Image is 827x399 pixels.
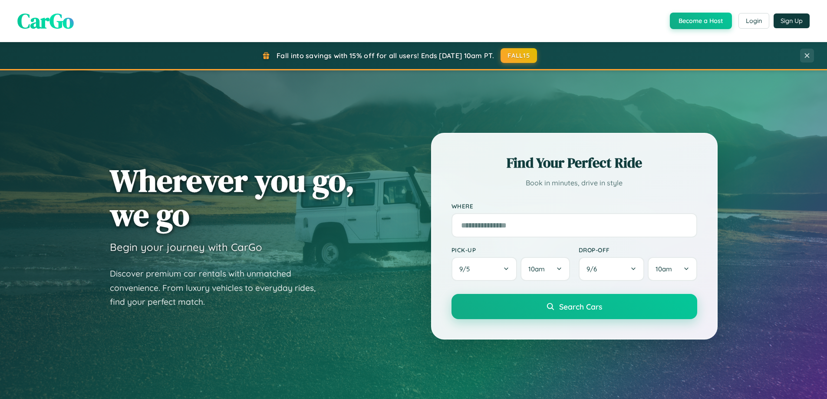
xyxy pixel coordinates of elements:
[451,177,697,189] p: Book in minutes, drive in style
[110,241,262,254] h3: Begin your journey with CarGo
[670,13,732,29] button: Become a Host
[451,246,570,254] label: Pick-up
[738,13,769,29] button: Login
[656,265,672,273] span: 10am
[451,202,697,210] label: Where
[17,7,74,35] span: CarGo
[459,265,474,273] span: 9 / 5
[451,294,697,319] button: Search Cars
[528,265,545,273] span: 10am
[451,153,697,172] h2: Find Your Perfect Ride
[451,257,517,281] button: 9/5
[521,257,570,281] button: 10am
[501,48,537,63] button: FALL15
[579,257,645,281] button: 9/6
[586,265,601,273] span: 9 / 6
[559,302,602,311] span: Search Cars
[277,51,494,60] span: Fall into savings with 15% off for all users! Ends [DATE] 10am PT.
[579,246,697,254] label: Drop-off
[774,13,810,28] button: Sign Up
[110,267,327,309] p: Discover premium car rentals with unmatched convenience. From luxury vehicles to everyday rides, ...
[110,163,355,232] h1: Wherever you go, we go
[648,257,697,281] button: 10am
